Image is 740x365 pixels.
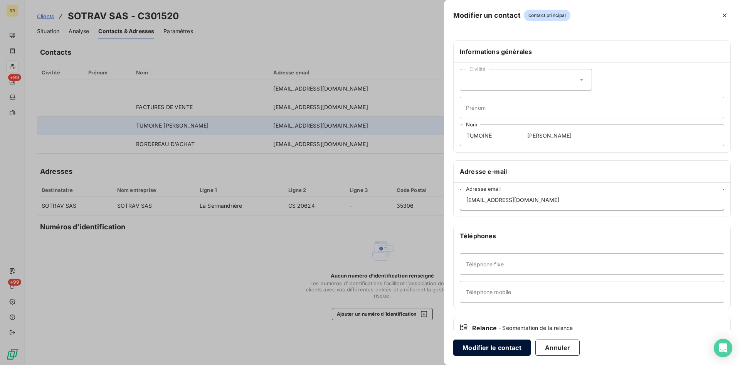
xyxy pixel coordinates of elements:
[460,189,724,210] input: placeholder
[460,167,724,176] h6: Adresse e-mail
[535,340,580,356] button: Annuler
[460,253,724,275] input: placeholder
[453,10,521,21] h5: Modifier un contact
[453,340,531,356] button: Modifier le contact
[460,231,724,241] h6: Téléphones
[460,97,724,118] input: placeholder
[460,47,724,56] h6: Informations générales
[714,339,732,357] div: Open Intercom Messenger
[460,281,724,303] input: placeholder
[498,324,573,332] span: - Segmentation de la relance
[460,124,724,146] input: placeholder
[524,10,571,21] span: contact principal
[460,323,724,333] div: Relance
